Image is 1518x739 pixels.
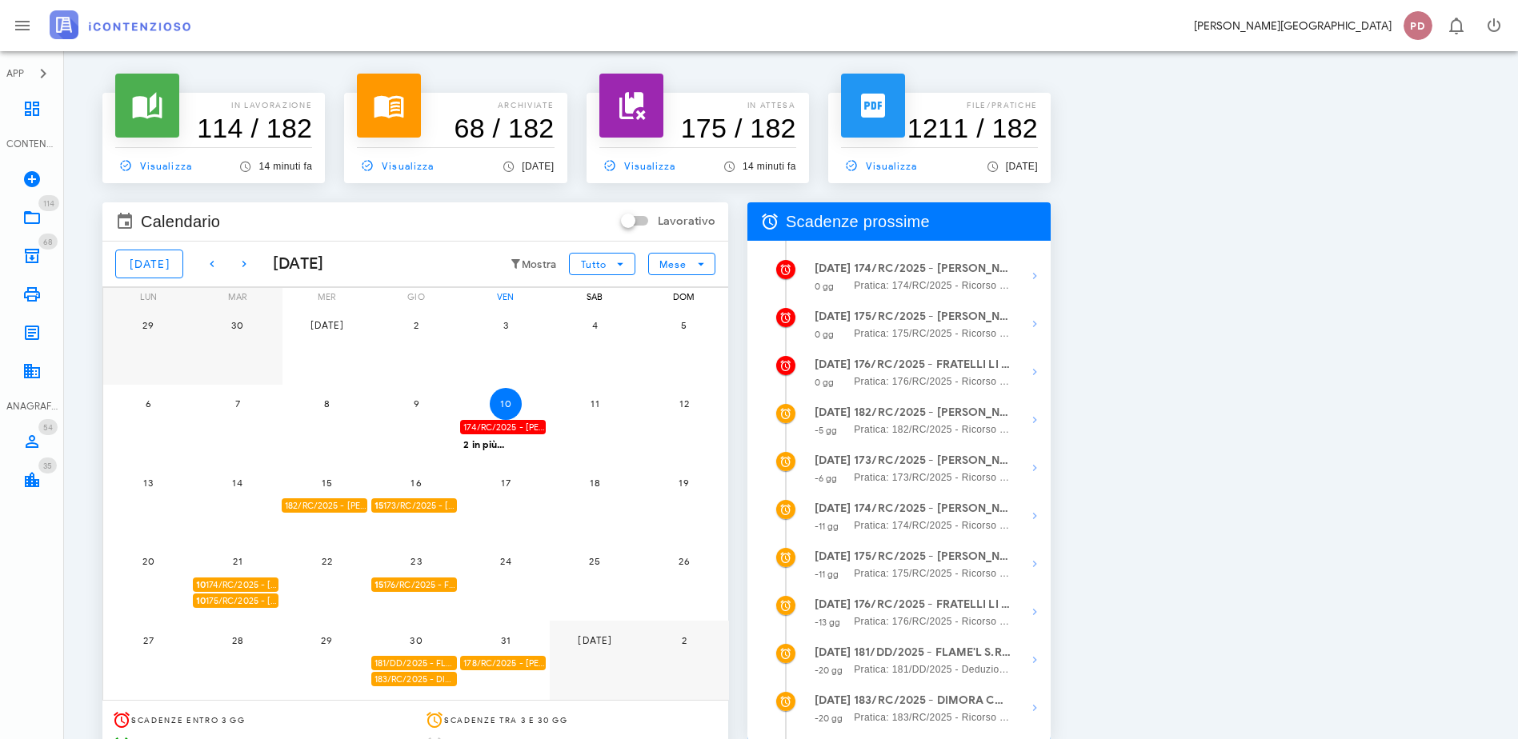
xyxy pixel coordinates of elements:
button: 28 [222,624,254,656]
span: Distintivo [38,457,57,473]
strong: [DATE] [815,645,851,659]
span: 30 [400,634,432,646]
span: Pratica: 173/RC/2025 - Ricorso contro Direzione Provinciale I Di [GEOGRAPHIC_DATA] - Ufficio Cont... [854,469,1011,485]
div: mer [282,288,372,306]
small: -11 gg [815,521,839,532]
a: Visualizza [841,154,924,177]
span: 12 [668,397,700,409]
button: Mostra dettagli [1019,644,1051,676]
button: 4 [579,309,611,341]
button: Mostra dettagli [1019,260,1051,292]
button: 26 [668,545,700,577]
div: ANAGRAFICA [6,399,58,413]
span: Distintivo [38,419,58,435]
span: [DATE] [577,634,612,646]
strong: [DATE] [815,549,851,563]
p: file/pratiche [841,99,1038,112]
span: Distintivo [38,195,59,211]
span: Visualizza [115,158,192,173]
strong: 176/RC/2025 - FRATELLI LI 2 S.R.L. - Presentarsi in [GEOGRAPHIC_DATA] [854,596,1011,613]
button: 3 [490,309,522,341]
button: 17 [490,466,522,498]
span: 28 [222,634,254,646]
span: 21 [222,555,254,567]
span: Pratica: 183/RC/2025 - Ricorso contro Direzione Provinciale I Di [GEOGRAPHIC_DATA] - Ufficio Terr... [854,709,1011,725]
div: [DATE] [260,252,324,276]
span: 8 [310,397,342,409]
small: -13 gg [815,617,841,628]
div: dom [639,288,729,306]
button: 23 [400,545,432,577]
span: PD [1404,11,1432,40]
span: Pratica: 182/RC/2025 - Ricorso contro DIREZIONE PROVINCIALE DI LECCO - UFFICIO CONTROLLI [854,421,1011,437]
strong: 182/RC/2025 - [PERSON_NAME] - Deposita la Costituzione in [GEOGRAPHIC_DATA] [854,404,1011,421]
span: 10 [490,397,522,409]
button: 7 [222,388,254,420]
span: 54 [43,422,53,433]
span: 14 [222,477,254,489]
strong: 175/RC/2025 - [PERSON_NAME] 1 S.R.L. - Invio Memorie per Udienza [854,308,1011,326]
span: 35 [43,461,52,471]
span: 29 [132,319,164,331]
button: 6 [132,388,164,420]
h3: 1211 / 182 [841,112,1038,144]
div: 182/RC/2025 - [PERSON_NAME] - Deposita la Costituzione in [GEOGRAPHIC_DATA] [282,498,367,513]
strong: 10 [196,595,206,606]
span: 174/RC/2025 - [PERSON_NAME] 1 S.R.L. - Presentarsi in [GEOGRAPHIC_DATA] [196,577,278,593]
strong: 183/RC/2025 - DIMORA COLLECTION S.R.L. - Inviare Ricorso [854,692,1011,709]
span: 176/RC/2025 - FRATELLI LI 2 S.R.L. - Presentarsi in [GEOGRAPHIC_DATA] [374,577,457,593]
span: 20 [132,555,164,567]
span: [DATE] [1006,161,1038,172]
div: ven [460,288,551,306]
button: [DATE] [115,250,183,278]
span: 18 [579,477,611,489]
button: 22 [310,545,342,577]
span: Pratica: 175/RC/2025 - Ricorso contro Direzione Provinciale di Pavia - Ufficio Controlli (Udienza) [854,326,1011,342]
button: 15 [310,466,342,498]
strong: 174/RC/2025 - [PERSON_NAME] 1 S.R.L. - Presentarsi in [GEOGRAPHIC_DATA] [854,500,1011,517]
span: [DATE] [310,319,345,331]
span: 6 [132,397,164,409]
span: Mese [659,258,687,270]
small: -6 gg [815,473,838,484]
span: Pratica: 174/RC/2025 - Ricorso contro Direzione Provinciale di Pavia - Ufficio Controlli (Udienza) [854,278,1011,294]
button: 13 [132,466,164,498]
button: 16 [400,466,432,498]
div: 2 in più... [460,436,551,450]
a: Visualizza [115,154,198,177]
strong: 176/RC/2025 - FRATELLI LI 2 S.R.L. - Invio Memorie per Udienza [854,356,1011,373]
div: lun [103,288,194,306]
button: 20 [132,545,164,577]
span: Pratica: 176/RC/2025 - Ricorso contro Direzione Provinciale II Di Milano - Ufficio Controlli (Udi... [854,613,1011,629]
a: Visualizza [357,154,440,177]
a: Visualizza [599,154,683,177]
div: 174/RC/2025 - [PERSON_NAME] 1 S.R.L. - Invio Memorie per Udienza [460,420,546,435]
div: [PERSON_NAME][GEOGRAPHIC_DATA] [1194,18,1392,34]
span: 16 [400,477,432,489]
button: Mostra dettagli [1019,500,1051,532]
div: 178/RC/2025 - [PERSON_NAME] - Invio Memorie per Udienza [460,656,546,671]
strong: 15 [374,500,383,511]
span: Pratica: 181/DD/2025 - Deduzioni Difensive contro Direzione Provinciale I Di [GEOGRAPHIC_DATA] - ... [854,661,1011,677]
small: Mostra [522,258,557,271]
span: 26 [668,555,700,567]
div: 181/DD/2025 - FLAME'L S.R.L. - Depositare i documenti processuali [371,656,457,671]
label: Lavorativo [658,214,715,230]
span: Scadenze prossime [786,209,930,234]
span: Pratica: 175/RC/2025 - Ricorso contro Direzione Provinciale di Pavia - Ufficio Controlli (Udienza) [854,565,1011,581]
span: Calendario [141,209,220,234]
strong: [DATE] [815,405,851,419]
span: Distintivo [38,234,58,250]
button: Mostra dettagli [1019,404,1051,436]
button: Mostra dettagli [1019,692,1051,724]
strong: [DATE] [815,262,851,275]
span: 9 [400,397,432,409]
small: -5 gg [815,425,838,436]
span: 25 [579,555,611,567]
button: PD [1398,6,1436,45]
button: Mostra dettagli [1019,308,1051,340]
button: 31 [490,624,522,656]
button: Mostra dettagli [1019,596,1051,628]
span: Visualizza [841,158,918,173]
button: 12 [668,388,700,420]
